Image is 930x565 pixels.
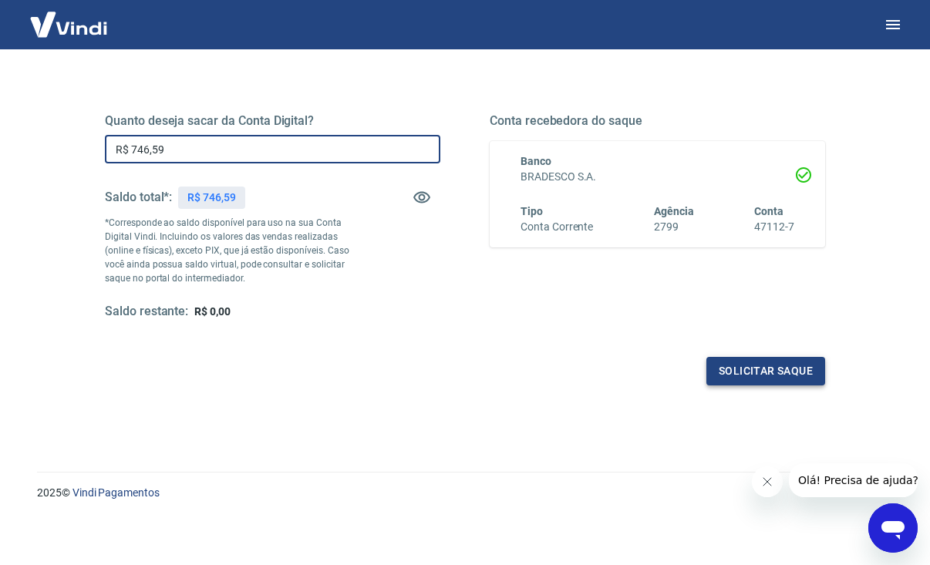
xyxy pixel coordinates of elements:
iframe: Fechar mensagem [752,466,783,497]
span: R$ 0,00 [194,305,231,318]
button: Solicitar saque [706,357,825,385]
a: Vindi Pagamentos [72,486,160,499]
h6: 47112-7 [754,219,794,235]
p: 2025 © [37,485,893,501]
h5: Saldo restante: [105,304,188,320]
iframe: Botão para abrir a janela de mensagens [868,503,918,553]
h6: BRADESCO S.A. [521,169,794,185]
span: Banco [521,155,551,167]
span: Conta [754,205,783,217]
h5: Quanto deseja sacar da Conta Digital? [105,113,440,129]
span: Tipo [521,205,543,217]
span: Agência [654,205,694,217]
p: R$ 746,59 [187,190,236,206]
span: Olá! Precisa de ajuda? [9,11,130,23]
img: Vindi [19,1,119,48]
h5: Conta recebedora do saque [490,113,825,129]
h6: Conta Corrente [521,219,593,235]
h6: 2799 [654,219,694,235]
iframe: Mensagem da empresa [789,463,918,497]
p: *Corresponde ao saldo disponível para uso na sua Conta Digital Vindi. Incluindo os valores das ve... [105,216,356,285]
h5: Saldo total*: [105,190,172,205]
